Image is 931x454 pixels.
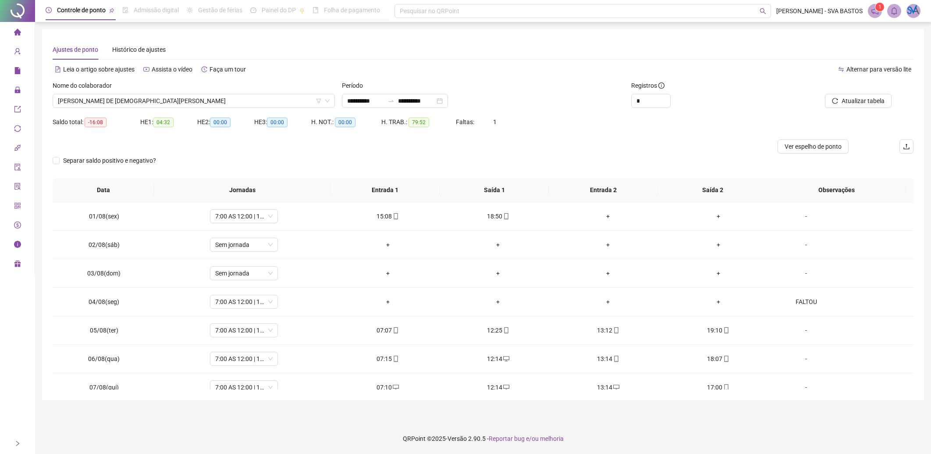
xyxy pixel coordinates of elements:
span: 06/08(qua) [88,355,120,362]
span: to [387,97,394,104]
div: + [560,297,656,307]
span: Observações [774,185,899,195]
span: 7:00 AS 12:00 | 13:00 AS 17:00 [215,352,273,365]
span: Sem jornada [215,238,273,251]
span: solution [14,179,21,197]
span: mobile [722,327,729,333]
span: Ver espelho de ponto [785,142,842,151]
div: + [340,268,436,278]
div: + [670,211,766,221]
th: Saída 1 [440,178,549,202]
th: Entrada 1 [330,178,440,202]
span: lock [14,82,21,100]
div: 15:08 [340,211,436,221]
div: - [780,325,832,335]
div: 12:14 [450,383,546,392]
div: + [670,297,766,307]
span: search [760,8,766,14]
span: info-circle [658,82,664,89]
span: reload [832,98,838,104]
span: [PERSON_NAME] - SVA BASTOS [776,6,863,16]
th: Saída 2 [658,178,768,202]
div: HE 1: [140,117,197,127]
div: + [340,240,436,250]
img: 887 [907,4,920,18]
div: 17:00 [670,383,766,392]
span: dashboard [250,7,256,13]
span: mobile [392,327,399,333]
span: upload [903,143,910,150]
div: FALTOU [780,297,832,307]
div: + [560,240,656,250]
span: 01/08(sex) [89,213,119,220]
span: pushpin [109,8,114,13]
span: Assista o vídeo [152,66,192,73]
div: - [780,211,832,221]
button: Ver espelho de ponto [778,139,849,154]
span: notification [871,7,879,15]
span: dollar [14,218,21,235]
span: api [14,140,21,158]
span: Ajustes de ponto [53,46,98,53]
span: 00:00 [210,118,231,127]
span: mobile [502,213,509,219]
footer: QRPoint © 2025 - 2.90.5 - [35,423,931,454]
span: Registros [631,81,664,90]
span: Gestão de férias [198,7,242,14]
span: swap-right [387,97,394,104]
span: 7:00 AS 12:00 | 13:00 AS 17:00 [215,324,273,337]
span: Faltas: [456,118,476,125]
span: sun [187,7,193,13]
div: + [560,268,656,278]
span: info-circle [14,237,21,254]
span: qrcode [14,198,21,216]
span: export [14,102,21,119]
span: down [325,98,330,104]
span: pushpin [299,8,305,13]
span: Painel do DP [262,7,296,14]
span: desktop [502,356,509,362]
span: swap [838,66,844,72]
th: Jornadas [154,178,330,202]
span: sync [14,121,21,139]
span: mobile [722,356,729,362]
span: 79:52 [409,118,429,127]
div: 12:25 [450,325,546,335]
span: 1 [878,4,881,10]
button: Atualizar tabela [825,94,892,108]
div: - [780,240,832,250]
span: right [14,440,21,447]
span: 7:00 AS 12:00 | 13:00 AS 17:00 [215,381,273,394]
span: file [14,63,21,81]
span: Faça um tour [210,66,246,73]
span: file-text [55,66,61,72]
span: Sem jornada [215,267,273,280]
span: mobile [722,384,729,390]
label: Período [342,81,369,90]
span: audit [14,160,21,177]
span: home [14,25,21,42]
div: HE 2: [197,117,254,127]
span: youtube [143,66,149,72]
span: Histórico de ajustes [112,46,166,53]
span: Reportar bug e/ou melhoria [489,435,564,442]
div: 18:50 [450,211,546,221]
div: 19:10 [670,325,766,335]
span: 7:00 AS 12:00 | 13:00 AS 16:00 [215,210,273,223]
span: ROBSON DE JESUS BARRETO DOS SANTOS [58,94,330,107]
span: bell [890,7,898,15]
div: + [450,240,546,250]
span: 7:00 AS 12:00 | 13:00 AS 17:00 [215,295,273,308]
label: Nome do colaborador [53,81,117,90]
sup: 1 [875,3,884,11]
span: 00:00 [335,118,355,127]
th: Entrada 2 [549,178,658,202]
span: user-add [14,44,21,61]
div: - [780,383,832,392]
span: Controle de ponto [57,7,106,14]
span: Atualizar tabela [842,96,885,106]
div: - [780,268,832,278]
div: + [450,268,546,278]
div: + [670,268,766,278]
div: 13:12 [560,325,656,335]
